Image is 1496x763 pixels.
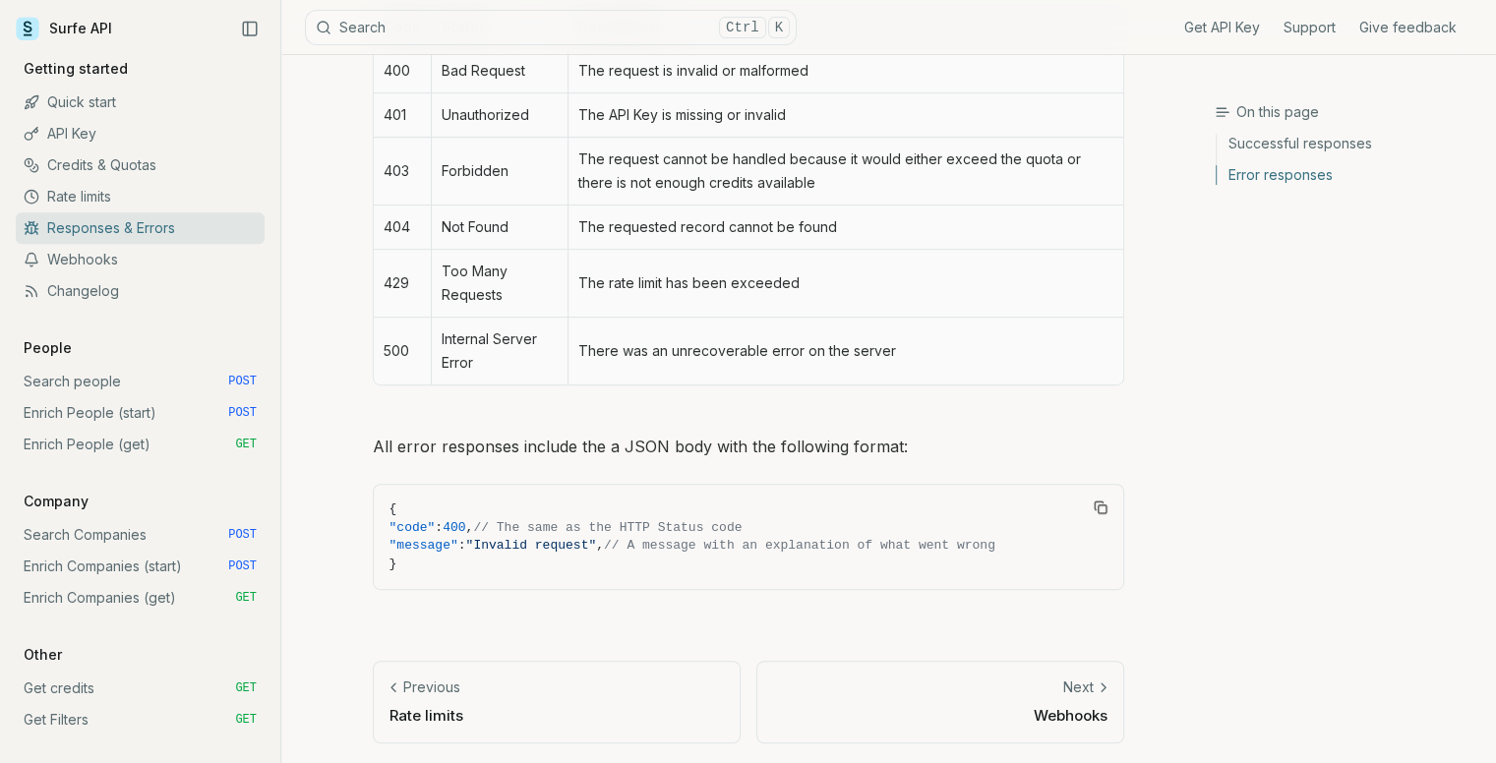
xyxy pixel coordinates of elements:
button: Collapse Sidebar [235,14,265,43]
a: Enrich People (get) GET [16,429,265,460]
span: POST [228,558,257,574]
td: The rate limit has been exceeded [568,250,1122,318]
a: Get Filters GET [16,704,265,735]
a: Enrich Companies (start) POST [16,551,265,582]
td: Too Many Requests [431,250,568,318]
td: 500 [374,318,431,384]
a: Search people POST [16,366,265,397]
span: POST [228,405,257,421]
a: Get credits GET [16,673,265,704]
a: Give feedback [1359,18,1457,37]
a: Responses & Errors [16,212,265,244]
td: 400 [374,49,431,93]
a: Error responses [1217,159,1480,185]
p: Rate limits [389,705,724,726]
td: The request cannot be handled because it would either exceed the quota or there is not enough cre... [568,138,1122,205]
td: 401 [374,93,431,138]
td: There was an unrecoverable error on the server [568,318,1122,384]
a: Surfe API [16,14,112,43]
td: 429 [374,250,431,318]
span: : [435,520,443,535]
kbd: K [768,17,790,38]
p: Webhooks [773,705,1107,726]
a: Webhooks [16,244,265,275]
span: GET [235,680,257,696]
a: Changelog [16,275,265,307]
td: Bad Request [431,49,568,93]
span: } [389,557,397,571]
td: Internal Server Error [431,318,568,384]
td: 404 [374,205,431,250]
span: // A message with an explanation of what went wrong [604,538,995,553]
td: Forbidden [431,138,568,205]
a: NextWebhooks [756,661,1124,742]
span: POST [228,374,257,389]
p: All error responses include the a JSON body with the following format: [373,433,1124,460]
a: Enrich People (start) POST [16,397,265,429]
td: 403 [374,138,431,205]
span: , [596,538,604,553]
span: , [466,520,474,535]
a: Quick start [16,87,265,118]
kbd: Ctrl [719,17,766,38]
a: Search Companies POST [16,519,265,551]
span: GET [235,437,257,452]
h3: On this page [1215,102,1480,122]
a: Support [1284,18,1336,37]
span: : [458,538,466,553]
a: Get API Key [1184,18,1260,37]
span: 400 [443,520,465,535]
td: The request is invalid or malformed [568,49,1122,93]
td: The API Key is missing or invalid [568,93,1122,138]
a: API Key [16,118,265,149]
p: Company [16,492,96,511]
p: Next [1063,677,1094,697]
span: "message" [389,538,458,553]
a: Enrich Companies (get) GET [16,582,265,614]
td: The requested record cannot be found [568,205,1122,250]
p: Previous [403,677,460,697]
p: Getting started [16,59,136,79]
td: Unauthorized [431,93,568,138]
p: Other [16,645,70,665]
td: Not Found [431,205,568,250]
a: Credits & Quotas [16,149,265,181]
span: "code" [389,520,436,535]
span: GET [235,590,257,606]
span: GET [235,712,257,728]
span: { [389,501,397,516]
span: // The same as the HTTP Status code [473,520,742,535]
button: SearchCtrlK [305,10,797,45]
a: Successful responses [1217,134,1480,159]
span: "Invalid request" [466,538,597,553]
a: Rate limits [16,181,265,212]
button: Copy Text [1086,493,1115,522]
p: People [16,338,80,358]
a: PreviousRate limits [373,661,741,742]
span: POST [228,527,257,543]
